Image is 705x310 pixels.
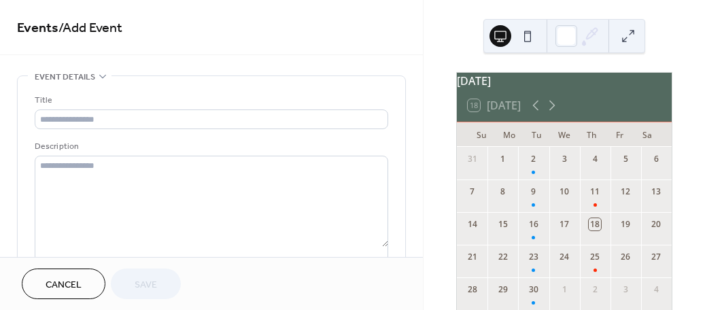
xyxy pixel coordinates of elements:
[497,153,509,165] div: 1
[466,153,479,165] div: 31
[528,153,540,165] div: 2
[558,186,570,198] div: 10
[619,186,632,198] div: 12
[46,278,82,292] span: Cancel
[551,122,579,147] div: We
[35,93,385,107] div: Title
[466,283,479,296] div: 28
[650,186,662,198] div: 13
[650,251,662,263] div: 27
[558,153,570,165] div: 3
[558,251,570,263] div: 24
[457,73,672,89] div: [DATE]
[589,218,601,230] div: 18
[589,186,601,198] div: 11
[633,122,661,147] div: Sa
[650,283,662,296] div: 4
[17,15,58,41] a: Events
[619,153,632,165] div: 5
[589,283,601,296] div: 2
[589,153,601,165] div: 4
[497,218,509,230] div: 15
[496,122,523,147] div: Mo
[558,218,570,230] div: 17
[35,70,95,84] span: Event details
[650,218,662,230] div: 20
[497,283,509,296] div: 29
[606,122,634,147] div: Fr
[528,283,540,296] div: 30
[528,218,540,230] div: 16
[619,218,632,230] div: 19
[466,218,479,230] div: 14
[558,283,570,296] div: 1
[650,153,662,165] div: 6
[578,122,606,147] div: Th
[528,251,540,263] div: 23
[466,251,479,263] div: 21
[35,139,385,154] div: Description
[22,269,105,299] button: Cancel
[528,186,540,198] div: 9
[497,251,509,263] div: 22
[523,122,551,147] div: Tu
[468,122,496,147] div: Su
[589,251,601,263] div: 25
[497,186,509,198] div: 8
[466,186,479,198] div: 7
[619,251,632,263] div: 26
[58,15,122,41] span: / Add Event
[619,283,632,296] div: 3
